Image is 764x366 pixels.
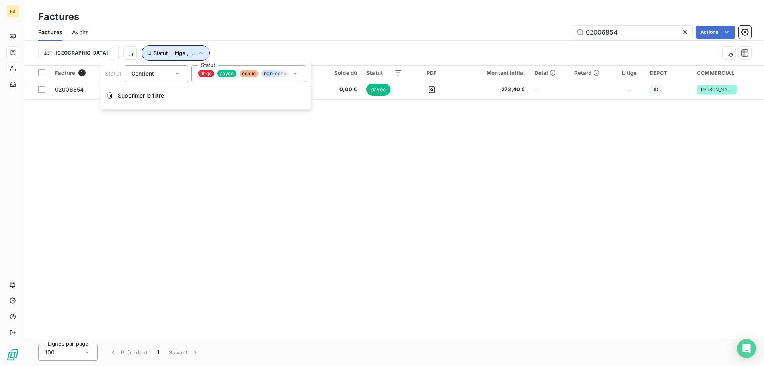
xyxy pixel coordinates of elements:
button: Précédent [104,344,152,361]
div: Solde dû [325,70,357,76]
span: Supprimer le filtre [118,92,164,100]
div: Montant initial [461,70,525,76]
td: -- [530,80,569,99]
div: FB [6,5,19,18]
div: DEPOT [650,70,687,76]
span: 1 [78,69,86,76]
div: Open Intercom Messenger [737,339,756,358]
div: Litige [619,70,640,76]
h3: Factures [38,10,79,24]
span: Avoirs [72,28,88,36]
div: Statut [366,70,402,76]
span: 02006854 [55,86,84,93]
span: Statut : Litige , ... [154,50,195,56]
button: Supprimer le filtre [100,87,311,104]
button: [GEOGRAPHIC_DATA] [38,47,113,59]
button: 1 [152,344,164,361]
div: Délai [534,70,564,76]
span: 0,00 € [325,86,357,94]
button: Actions [696,26,735,39]
div: COMMERCIAL [697,70,759,76]
span: échue [240,70,259,77]
span: 1 [157,348,159,356]
span: Facture [55,70,75,76]
span: Statut [105,70,121,77]
span: ROU [652,87,661,92]
span: non-échue [261,70,291,77]
span: litige [198,70,214,77]
span: 272,40 € [461,86,525,94]
div: PDF [412,70,452,76]
button: Suivant [164,344,204,361]
span: [PERSON_NAME] [699,87,734,92]
span: Factures [38,28,62,36]
input: Rechercher [573,26,692,39]
span: _ [628,86,631,93]
span: Contient [131,70,154,77]
button: Statut : Litige , ... [142,45,210,61]
div: Retard [574,70,609,76]
span: payée [366,84,390,96]
span: payée [217,70,236,77]
span: 100 [45,348,55,356]
img: Logo LeanPay [6,348,19,361]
